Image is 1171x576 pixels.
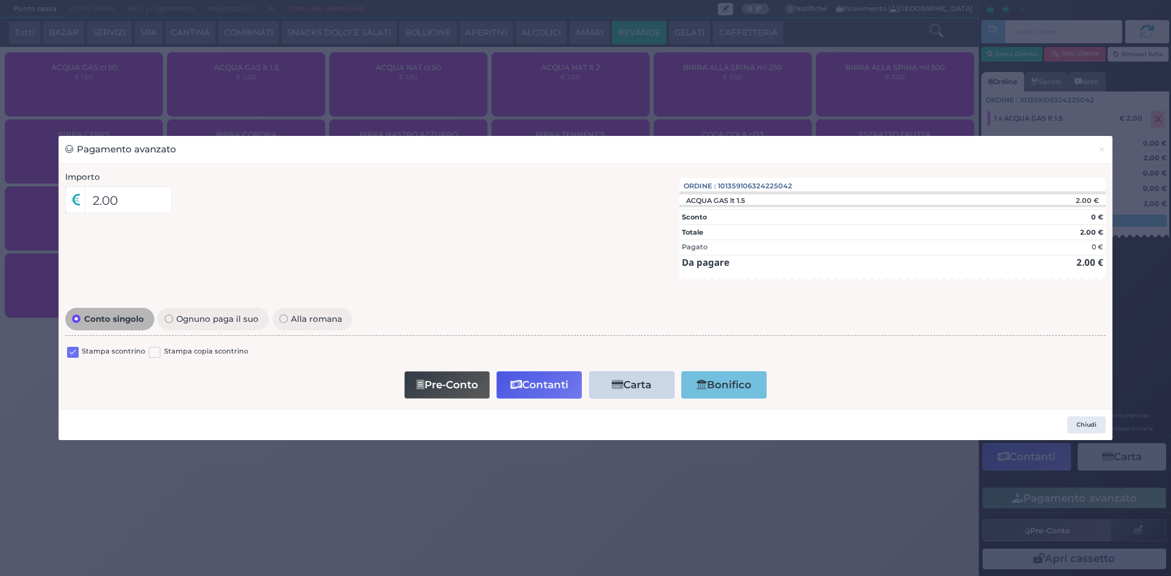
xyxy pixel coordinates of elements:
[1067,416,1106,433] button: Chiudi
[65,171,100,183] label: Importo
[589,371,675,399] button: Carta
[404,371,490,399] button: Pre-Conto
[85,187,172,213] input: Es. 30.99
[173,315,262,323] span: Ognuno paga il suo
[682,213,707,221] strong: Sconto
[82,346,145,358] label: Stampa scontrino
[682,228,703,236] strong: Totale
[1080,228,1103,236] strong: 2.00 €
[682,242,707,252] div: Pagato
[65,143,176,157] h3: Pagamento avanzato
[1098,143,1106,156] span: ×
[679,196,751,205] div: ACQUA GAS lt 1.5
[1092,242,1103,252] div: 0 €
[1091,213,1103,221] strong: 0 €
[999,196,1106,205] div: 2.00 €
[681,371,767,399] button: Bonifico
[1091,136,1112,163] button: Chiudi
[81,315,147,323] span: Conto singolo
[164,346,248,358] label: Stampa copia scontrino
[288,315,346,323] span: Alla romana
[682,256,729,268] strong: Da pagare
[1076,256,1103,268] strong: 2.00 €
[718,181,792,191] span: 101359106324225042
[684,181,716,191] span: Ordine :
[496,371,582,399] button: Contanti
